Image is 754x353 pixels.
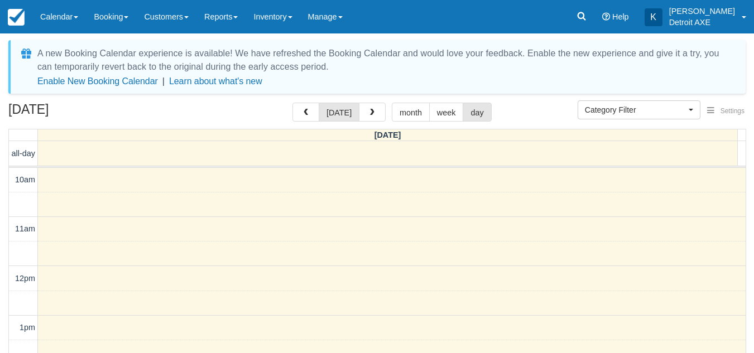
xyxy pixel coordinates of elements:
[20,323,35,332] span: 1pm
[463,103,491,122] button: day
[669,17,735,28] p: Detroit AXE
[15,224,35,233] span: 11am
[612,12,629,21] span: Help
[37,47,732,74] div: A new Booking Calendar experience is available! We have refreshed the Booking Calendar and would ...
[169,76,262,86] a: Learn about what's new
[37,76,158,87] button: Enable New Booking Calendar
[721,107,745,115] span: Settings
[8,9,25,26] img: checkfront-main-nav-mini-logo.png
[8,103,150,123] h2: [DATE]
[700,103,751,119] button: Settings
[392,103,430,122] button: month
[12,149,35,158] span: all-day
[374,130,401,139] span: [DATE]
[162,76,165,86] span: |
[578,100,700,119] button: Category Filter
[15,175,35,184] span: 10am
[429,103,464,122] button: week
[319,103,359,122] button: [DATE]
[602,13,610,21] i: Help
[669,6,735,17] p: [PERSON_NAME]
[15,274,35,283] span: 12pm
[585,104,686,115] span: Category Filter
[645,8,662,26] div: K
